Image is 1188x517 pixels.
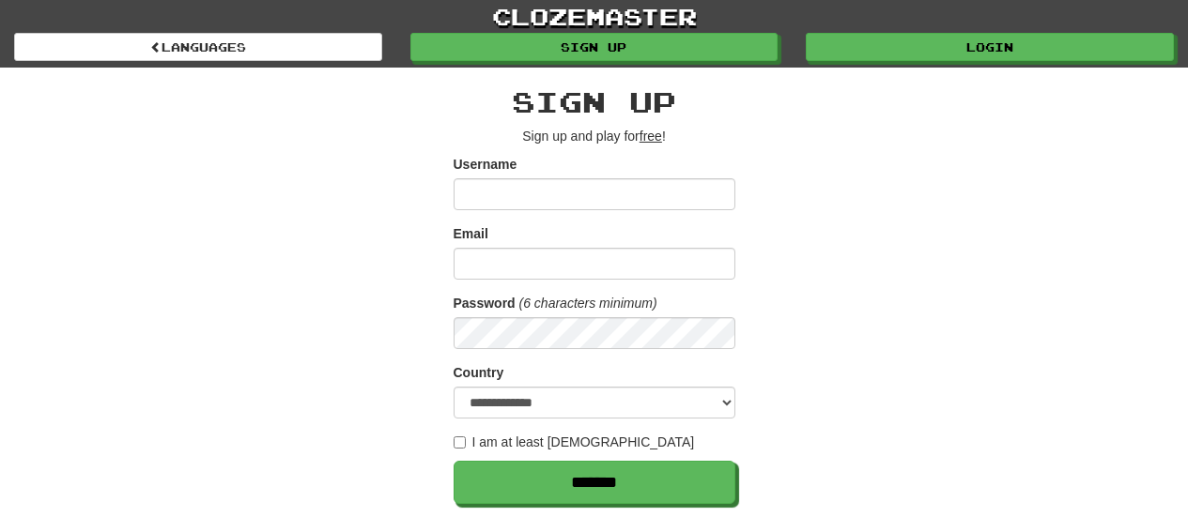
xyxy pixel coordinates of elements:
[454,294,516,312] label: Password
[410,33,779,61] a: Sign up
[454,86,735,117] h2: Sign up
[14,33,382,61] a: Languages
[454,127,735,145] p: Sign up and play for !
[640,129,662,144] u: free
[454,436,466,449] input: I am at least [DEMOGRAPHIC_DATA]
[806,33,1174,61] a: Login
[519,296,657,311] em: (6 characters minimum)
[454,363,504,382] label: Country
[454,433,695,451] label: I am at least [DEMOGRAPHIC_DATA]
[454,155,517,174] label: Username
[454,224,488,243] label: Email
